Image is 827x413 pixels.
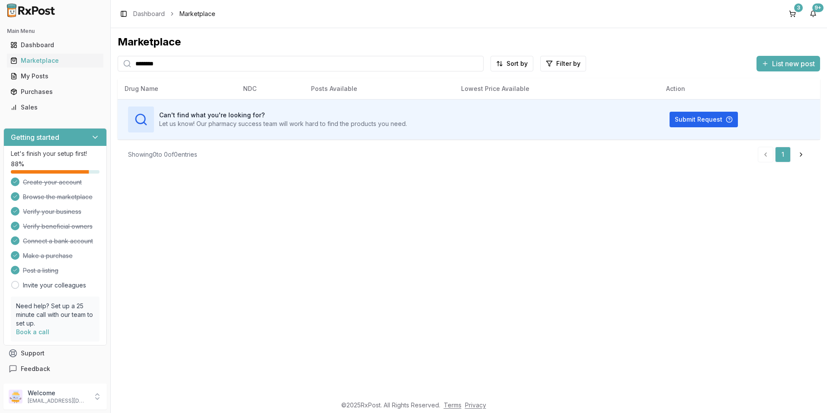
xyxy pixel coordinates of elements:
p: [EMAIL_ADDRESS][DOMAIN_NAME] [28,397,88,404]
div: Marketplace [10,56,100,65]
a: 1 [775,147,791,162]
a: Marketplace [7,53,103,68]
img: User avatar [9,390,22,403]
div: Dashboard [10,41,100,49]
p: Welcome [28,389,88,397]
span: Verify beneficial owners [23,222,93,231]
span: Create your account [23,178,82,187]
span: Verify your business [23,207,81,216]
div: Showing 0 to 0 of 0 entries [128,150,197,159]
nav: breadcrumb [133,10,215,18]
a: Sales [7,100,103,115]
a: Terms [444,401,462,409]
span: Browse the marketplace [23,193,93,201]
div: 9+ [812,3,824,12]
a: Privacy [465,401,486,409]
a: Dashboard [7,37,103,53]
nav: pagination [758,147,810,162]
button: Submit Request [670,112,738,127]
button: List new post [756,56,820,71]
button: Support [3,345,107,361]
th: Drug Name [118,78,236,99]
span: 88 % [11,160,24,168]
h3: Getting started [11,132,59,142]
h2: Main Menu [7,28,103,35]
a: My Posts [7,68,103,84]
div: Marketplace [118,35,820,49]
p: Let's finish your setup first! [11,149,99,158]
th: Posts Available [304,78,454,99]
button: Dashboard [3,38,107,52]
button: Sales [3,100,107,114]
th: Lowest Price Available [454,78,659,99]
button: My Posts [3,69,107,83]
a: Dashboard [133,10,165,18]
span: Make a purchase [23,252,73,260]
span: Post a listing [23,266,58,275]
button: 3 [785,7,799,21]
span: List new post [772,58,815,69]
th: NDC [236,78,304,99]
a: Invite your colleagues [23,281,86,290]
div: Sales [10,103,100,112]
div: My Posts [10,72,100,81]
p: Let us know! Our pharmacy success team will work hard to find the products you need. [159,119,407,128]
button: Sort by [490,56,533,71]
h3: Can't find what you're looking for? [159,111,407,119]
p: Need help? Set up a 25 minute call with our team to set up. [16,302,94,328]
span: Feedback [21,365,50,373]
a: Book a call [16,328,49,336]
a: List new post [756,60,820,69]
a: Purchases [7,84,103,100]
div: Purchases [10,87,100,96]
a: Go to next page [792,147,810,162]
iframe: Intercom live chat [798,384,818,404]
button: Purchases [3,85,107,99]
button: Feedback [3,361,107,377]
span: Filter by [556,59,580,68]
th: Action [659,78,820,99]
img: RxPost Logo [3,3,59,17]
span: Marketplace [180,10,215,18]
button: 9+ [806,7,820,21]
div: 3 [794,3,803,12]
span: Sort by [506,59,528,68]
span: Connect a bank account [23,237,93,245]
button: Marketplace [3,54,107,68]
button: Filter by [540,56,586,71]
